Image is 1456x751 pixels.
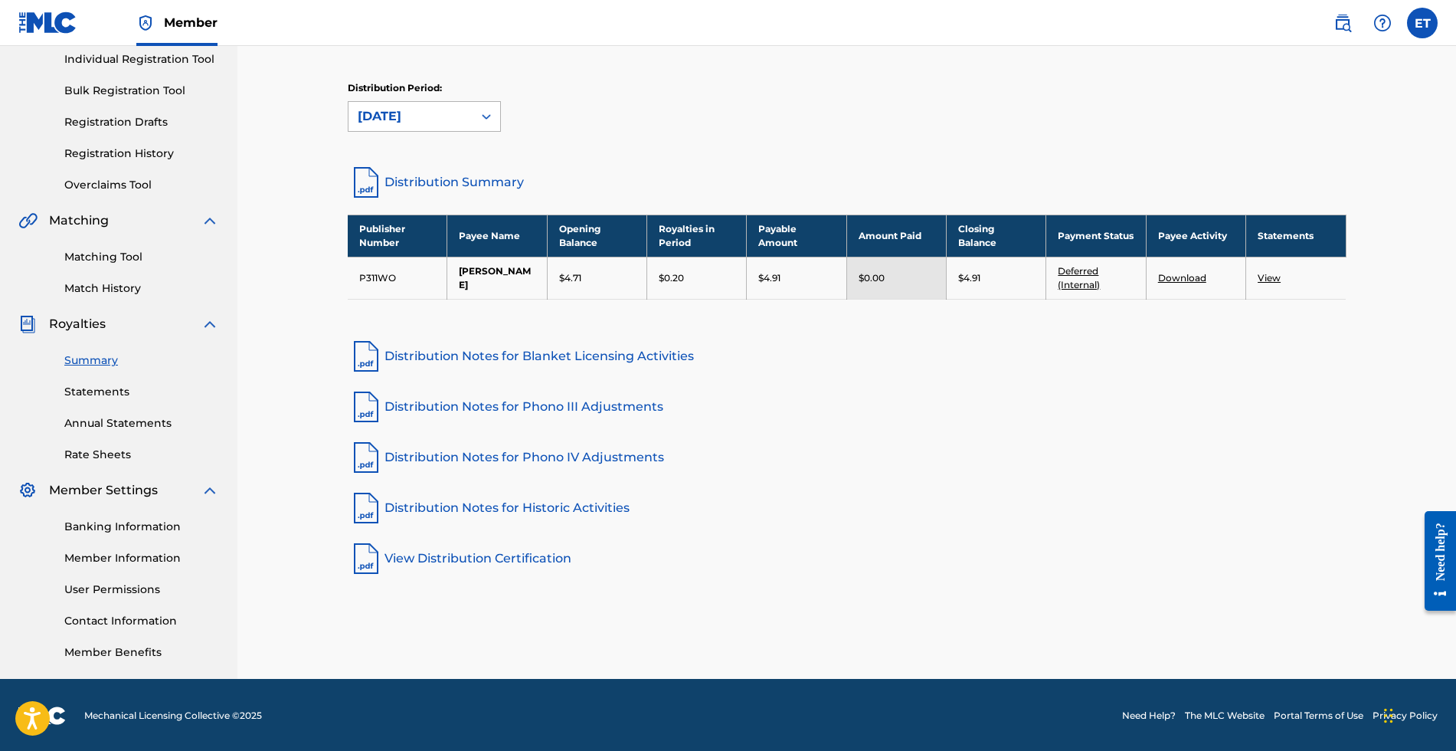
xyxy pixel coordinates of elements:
a: Bulk Registration Tool [64,83,219,99]
img: expand [201,315,219,333]
div: [DATE] [358,107,463,126]
img: MLC Logo [18,11,77,34]
p: $4.91 [758,271,780,285]
th: Statements [1246,215,1346,257]
a: Summary [64,353,219,369]
div: Drag [1384,693,1393,739]
p: $4.71 [559,271,581,285]
th: Royalties in Period [647,215,747,257]
a: Annual Statements [64,415,219,431]
a: View Distribution Certification [348,540,1346,577]
span: Royalties [49,315,106,333]
th: Opening Balance [547,215,646,257]
img: Royalties [18,315,37,333]
a: Portal Terms of Use [1274,709,1363,723]
a: Overclaims Tool [64,177,219,193]
a: Distribution Summary [348,164,1346,201]
img: pdf [348,490,384,526]
th: Amount Paid [846,215,946,257]
a: Download [1158,272,1206,284]
img: logo [18,707,66,725]
img: Top Rightsholder [136,14,155,32]
th: Payee Activity [1146,215,1245,257]
td: P311WO [348,257,447,299]
a: Distribution Notes for Blanket Licensing Activities [348,338,1346,375]
a: Distribution Notes for Historic Activities [348,490,1346,526]
a: User Permissions [64,582,219,598]
p: $0.20 [659,271,684,285]
img: expand [201,481,219,500]
img: pdf [348,540,384,577]
a: Individual Registration Tool [64,51,219,67]
a: Statements [64,384,219,400]
p: Distribution Period: [348,81,501,95]
span: Member [164,14,218,31]
iframe: Chat Widget [1379,677,1456,751]
p: $4.91 [958,271,980,285]
img: pdf [348,389,384,425]
img: Member Settings [18,481,37,500]
img: pdf [348,439,384,476]
a: Public Search [1327,8,1358,38]
a: Need Help? [1122,709,1176,723]
div: User Menu [1407,8,1438,38]
iframe: Resource Center [1413,496,1456,627]
a: Contact Information [64,613,219,629]
span: Mechanical Licensing Collective © 2025 [84,709,262,723]
img: expand [201,212,219,230]
th: Publisher Number [348,215,447,257]
img: help [1373,14,1392,32]
span: Member Settings [49,481,158,500]
a: The MLC Website [1185,709,1265,723]
a: Banking Information [64,519,219,535]
a: Registration History [64,146,219,162]
span: Matching [49,212,109,230]
a: Distribution Notes for Phono III Adjustments [348,389,1346,425]
p: $0.00 [859,271,885,285]
a: Member Information [64,550,219,566]
a: Matching Tool [64,249,219,265]
a: Member Benefits [64,644,219,661]
a: Registration Drafts [64,114,219,130]
td: [PERSON_NAME] [447,257,547,299]
th: Payee Name [447,215,547,257]
img: pdf [348,338,384,375]
a: Match History [64,280,219,297]
a: Privacy Policy [1373,709,1438,723]
th: Payment Status [1046,215,1146,257]
th: Closing Balance [947,215,1046,257]
img: Matching [18,212,38,230]
a: Rate Sheets [64,447,219,463]
img: distribution-summary-pdf [348,164,384,201]
th: Payable Amount [747,215,846,257]
a: Distribution Notes for Phono IV Adjustments [348,439,1346,476]
a: View [1258,272,1281,284]
div: Help [1367,8,1398,38]
a: Deferred (Internal) [1058,265,1100,290]
img: search [1333,14,1352,32]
